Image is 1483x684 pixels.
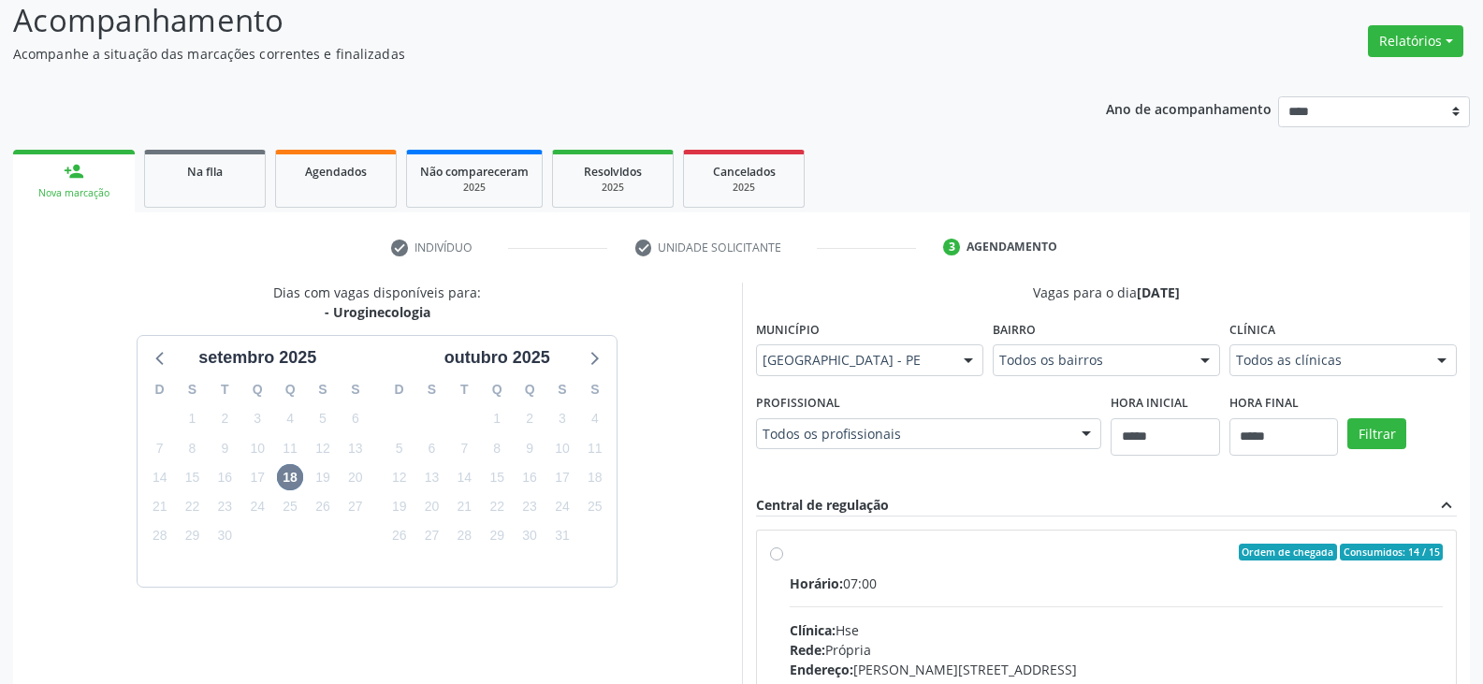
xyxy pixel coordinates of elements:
[790,660,1444,679] div: [PERSON_NAME][STREET_ADDRESS]
[1111,389,1188,418] label: Hora inicial
[756,315,820,344] label: Município
[180,494,206,520] span: segunda-feira, 22 de setembro de 2025
[1347,418,1406,450] button: Filtrar
[273,302,481,322] div: - Uroginecologia
[26,186,122,200] div: Nova marcação
[484,435,510,461] span: quarta-feira, 8 de outubro de 2025
[516,406,543,432] span: quinta-feira, 2 de outubro de 2025
[209,375,241,404] div: T
[176,375,209,404] div: S
[147,464,173,490] span: domingo, 14 de setembro de 2025
[386,494,413,520] span: domingo, 19 de outubro de 2025
[437,345,558,371] div: outubro 2025
[244,406,270,432] span: quarta-feira, 3 de setembro de 2025
[211,494,238,520] span: terça-feira, 23 de setembro de 2025
[310,406,336,432] span: sexta-feira, 5 de setembro de 2025
[211,464,238,490] span: terça-feira, 16 de setembro de 2025
[451,494,477,520] span: terça-feira, 21 de outubro de 2025
[584,164,642,180] span: Resolvidos
[273,283,481,322] div: Dias com vagas disponíveis para:
[415,375,448,404] div: S
[582,464,608,490] span: sábado, 18 de outubro de 2025
[1236,351,1418,370] span: Todos as clínicas
[342,435,369,461] span: sábado, 13 de setembro de 2025
[180,464,206,490] span: segunda-feira, 15 de setembro de 2025
[420,164,529,180] span: Não compareceram
[516,435,543,461] span: quinta-feira, 9 de outubro de 2025
[549,523,575,549] span: sexta-feira, 31 de outubro de 2025
[339,375,371,404] div: S
[790,661,853,678] span: Endereço:
[756,495,889,516] div: Central de regulação
[244,435,270,461] span: quarta-feira, 10 de setembro de 2025
[310,464,336,490] span: sexta-feira, 19 de setembro de 2025
[310,435,336,461] span: sexta-feira, 12 de setembro de 2025
[211,523,238,549] span: terça-feira, 30 de setembro de 2025
[147,494,173,520] span: domingo, 21 de setembro de 2025
[549,406,575,432] span: sexta-feira, 3 de outubro de 2025
[143,375,176,404] div: D
[386,464,413,490] span: domingo, 12 de outubro de 2025
[1436,495,1457,516] i: expand_less
[277,464,303,490] span: quinta-feira, 18 de setembro de 2025
[546,375,579,404] div: S
[697,181,791,195] div: 2025
[549,494,575,520] span: sexta-feira, 24 de outubro de 2025
[277,406,303,432] span: quinta-feira, 4 de setembro de 2025
[180,523,206,549] span: segunda-feira, 29 de setembro de 2025
[419,494,445,520] span: segunda-feira, 20 de outubro de 2025
[307,375,340,404] div: S
[763,351,945,370] span: [GEOGRAPHIC_DATA] - PE
[386,523,413,549] span: domingo, 26 de outubro de 2025
[967,239,1057,255] div: Agendamento
[383,375,415,404] div: D
[147,523,173,549] span: domingo, 28 de setembro de 2025
[713,164,776,180] span: Cancelados
[187,164,223,180] span: Na fila
[241,375,274,404] div: Q
[790,621,836,639] span: Clínica:
[578,375,611,404] div: S
[180,435,206,461] span: segunda-feira, 8 de setembro de 2025
[790,620,1444,640] div: Hse
[277,435,303,461] span: quinta-feira, 11 de setembro de 2025
[582,406,608,432] span: sábado, 4 de outubro de 2025
[1137,284,1180,301] span: [DATE]
[481,375,514,404] div: Q
[342,494,369,520] span: sábado, 27 de setembro de 2025
[342,464,369,490] span: sábado, 20 de setembro de 2025
[943,239,960,255] div: 3
[419,435,445,461] span: segunda-feira, 6 de outubro de 2025
[305,164,367,180] span: Agendados
[484,406,510,432] span: quarta-feira, 1 de outubro de 2025
[582,494,608,520] span: sábado, 25 de outubro de 2025
[451,435,477,461] span: terça-feira, 7 de outubro de 2025
[549,435,575,461] span: sexta-feira, 10 de outubro de 2025
[763,425,1064,444] span: Todos os profissionais
[756,283,1458,302] div: Vagas para o dia
[514,375,546,404] div: Q
[191,345,324,371] div: setembro 2025
[342,406,369,432] span: sábado, 6 de setembro de 2025
[64,161,84,182] div: person_add
[790,640,1444,660] div: Própria
[516,494,543,520] span: quinta-feira, 23 de outubro de 2025
[277,494,303,520] span: quinta-feira, 25 de setembro de 2025
[516,464,543,490] span: quinta-feira, 16 de outubro de 2025
[244,494,270,520] span: quarta-feira, 24 de setembro de 2025
[211,406,238,432] span: terça-feira, 2 de setembro de 2025
[420,181,529,195] div: 2025
[484,523,510,549] span: quarta-feira, 29 de outubro de 2025
[419,523,445,549] span: segunda-feira, 27 de outubro de 2025
[1239,544,1337,560] span: Ordem de chegada
[1229,389,1299,418] label: Hora final
[419,464,445,490] span: segunda-feira, 13 de outubro de 2025
[1340,544,1443,560] span: Consumidos: 14 / 15
[484,464,510,490] span: quarta-feira, 15 de outubro de 2025
[790,574,1444,593] div: 07:00
[448,375,481,404] div: T
[566,181,660,195] div: 2025
[244,464,270,490] span: quarta-feira, 17 de setembro de 2025
[1106,96,1272,120] p: Ano de acompanhamento
[451,464,477,490] span: terça-feira, 14 de outubro de 2025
